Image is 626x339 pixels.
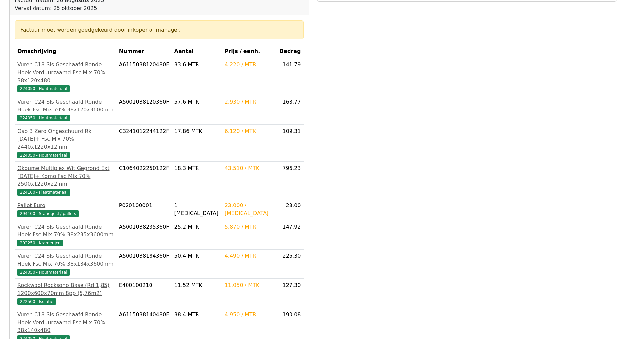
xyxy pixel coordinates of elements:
[17,115,70,121] span: 224050 - Houtmateriaal
[276,125,303,162] td: 109.31
[17,281,114,297] div: Rockwool Rocksono Base (Rd 1,85) 1200x600x70mm 8pp (5,76m2)
[116,95,172,125] td: A5001038120360F
[17,98,114,114] div: Vuren C24 Sls Geschaafd Ronde Hoek Fsc Mix 70% 38x120x3600mm
[17,240,63,246] span: 292250 - Kramerijen
[116,250,172,279] td: A5001038184360F
[17,252,114,276] a: Vuren C24 Sls Geschaafd Ronde Hoek Fsc Mix 70% 38x184x3600mm224050 - Houtmateriaal
[225,127,274,135] div: 6.120 / MTK
[17,311,114,334] div: Vuren C18 Sls Geschaafd Ronde Hoek Verduurzaamd Fsc Mix 70% 38x140x480
[225,281,274,289] div: 11.050 / MTK
[172,45,222,58] th: Aantal
[225,223,274,231] div: 5.870 / MTR
[225,164,274,172] div: 43.510 / MTK
[116,220,172,250] td: A5001038235360F
[17,202,114,209] div: Pallet Euro
[276,162,303,199] td: 796.23
[17,127,114,159] a: Osb 3 Zero Ongeschuurd Rk [DATE]+ Fsc Mix 70% 2440x1220x12mm224050 - Houtmateriaal
[17,269,70,276] span: 224050 - Houtmateriaal
[17,61,114,92] a: Vuren C18 Sls Geschaafd Ronde Hoek Verduurzaamd Fsc Mix 70% 38x120x480224050 - Houtmateriaal
[174,252,220,260] div: 50.4 MTR
[225,61,274,69] div: 4.220 / MTR
[225,252,274,260] div: 4.490 / MTR
[276,250,303,279] td: 226.30
[276,95,303,125] td: 168.77
[276,220,303,250] td: 147.92
[20,26,298,34] div: Factuur moet worden goedgekeurd door inkoper of manager.
[116,45,172,58] th: Nummer
[15,45,116,58] th: Omschrijving
[116,279,172,308] td: E400100210
[225,202,274,217] div: 23.000 / [MEDICAL_DATA]
[174,223,220,231] div: 25.2 MTR
[174,202,220,217] div: 1 [MEDICAL_DATA]
[17,98,114,122] a: Vuren C24 Sls Geschaafd Ronde Hoek Fsc Mix 70% 38x120x3600mm224050 - Houtmateriaal
[276,45,303,58] th: Bedrag
[174,281,220,289] div: 11.52 MTK
[116,125,172,162] td: C3241012244122F
[17,127,114,151] div: Osb 3 Zero Ongeschuurd Rk [DATE]+ Fsc Mix 70% 2440x1220x12mm
[17,210,79,217] span: 294100 - Statiegeld / pallets
[225,311,274,319] div: 4.950 / MTR
[276,58,303,95] td: 141.79
[17,61,114,85] div: Vuren C18 Sls Geschaafd Ronde Hoek Verduurzaamd Fsc Mix 70% 38x120x480
[174,311,220,319] div: 38.4 MTR
[17,298,56,305] span: 222500 - Isolatie
[222,45,277,58] th: Prijs / eenh.
[116,199,172,220] td: P020100001
[174,164,220,172] div: 18.3 MTK
[17,252,114,268] div: Vuren C24 Sls Geschaafd Ronde Hoek Fsc Mix 70% 38x184x3600mm
[17,189,70,196] span: 224100 - Plaatmateriaal
[276,279,303,308] td: 127.30
[116,58,172,95] td: A6115038120480F
[17,164,114,188] div: Okoume Multiplex Wit Gegrond Ext [DATE]+ Komo Fsc Mix 70% 2500x1220x22mm
[17,164,114,196] a: Okoume Multiplex Wit Gegrond Ext [DATE]+ Komo Fsc Mix 70% 2500x1220x22mm224100 - Plaatmateriaal
[17,85,70,92] span: 224050 - Houtmateriaal
[17,202,114,217] a: Pallet Euro294100 - Statiegeld / pallets
[17,223,114,247] a: Vuren C24 Sls Geschaafd Ronde Hoek Fsc Mix 70% 38x235x3600mm292250 - Kramerijen
[174,127,220,135] div: 17.86 MTK
[17,223,114,239] div: Vuren C24 Sls Geschaafd Ronde Hoek Fsc Mix 70% 38x235x3600mm
[15,4,164,12] div: Verval datum: 25 oktober 2025
[17,281,114,305] a: Rockwool Rocksono Base (Rd 1,85) 1200x600x70mm 8pp (5,76m2)222500 - Isolatie
[174,98,220,106] div: 57.6 MTR
[225,98,274,106] div: 2.930 / MTR
[276,199,303,220] td: 23.00
[174,61,220,69] div: 33.6 MTR
[17,152,70,158] span: 224050 - Houtmateriaal
[116,162,172,199] td: C1064022250122F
